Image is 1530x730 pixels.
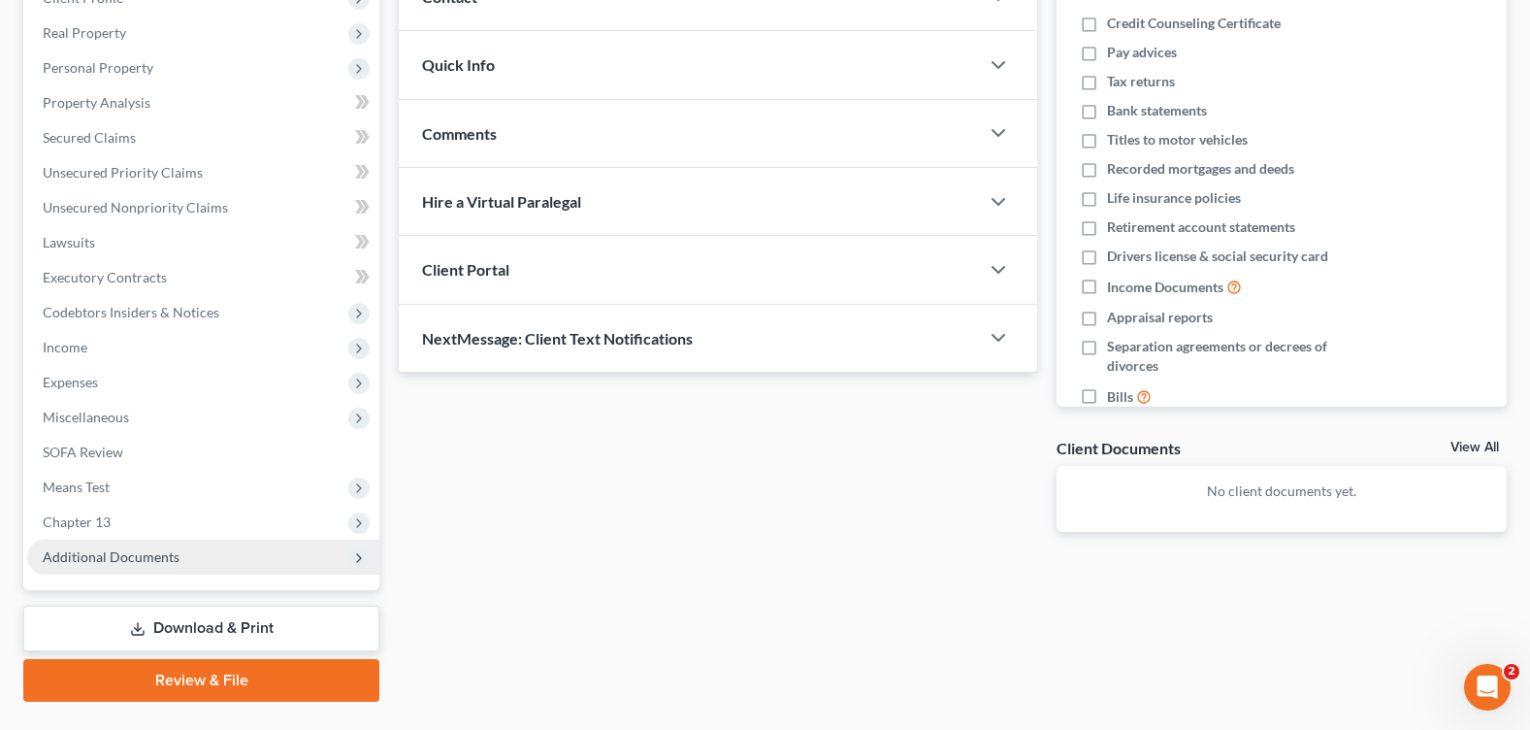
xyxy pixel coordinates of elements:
span: Client Portal [422,260,509,279]
span: Pay advices [1107,43,1177,62]
span: Additional Documents [43,548,179,565]
a: Unsecured Priority Claims [27,155,379,190]
span: Quick Info [422,55,495,74]
span: Comments [422,124,497,143]
span: Retirement account statements [1107,217,1295,237]
a: View All [1450,441,1499,454]
span: Income [43,339,87,355]
span: Chapter 13 [43,514,111,530]
div: Client Documents [1057,438,1181,458]
span: Property Analysis [43,94,150,111]
iframe: Intercom live chat [1464,664,1511,711]
a: Review & File [23,659,379,702]
span: Titles to motor vehicles [1107,130,1248,149]
a: Property Analysis [27,85,379,120]
span: Expenses [43,374,98,390]
span: Appraisal reports [1107,308,1213,327]
span: Real Property [43,24,126,41]
span: Credit Counseling Certificate [1107,14,1281,33]
span: Lawsuits [43,234,95,250]
span: Drivers license & social security card [1107,247,1328,266]
span: Codebtors Insiders & Notices [43,304,219,320]
span: Unsecured Nonpriority Claims [43,199,228,216]
a: Executory Contracts [27,260,379,295]
span: Miscellaneous [43,409,129,425]
span: Bank statements [1107,101,1207,120]
span: Unsecured Priority Claims [43,164,203,181]
a: Secured Claims [27,120,379,155]
span: 2 [1504,664,1519,680]
span: Executory Contracts [43,269,167,285]
span: Personal Property [43,59,153,76]
span: Bills [1107,387,1133,407]
a: Download & Print [23,606,379,651]
span: Hire a Virtual Paralegal [422,192,581,211]
a: Unsecured Nonpriority Claims [27,190,379,225]
span: Tax returns [1107,72,1175,91]
p: No client documents yet. [1072,481,1491,501]
span: Secured Claims [43,129,136,146]
span: SOFA Review [43,444,123,460]
a: SOFA Review [27,435,379,470]
span: Recorded mortgages and deeds [1107,159,1294,179]
span: Separation agreements or decrees of divorces [1107,337,1378,376]
span: Means Test [43,479,110,495]
span: Income Documents [1107,278,1223,297]
a: Lawsuits [27,225,379,260]
span: Life insurance policies [1107,188,1241,208]
span: NextMessage: Client Text Notifications [422,329,693,348]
